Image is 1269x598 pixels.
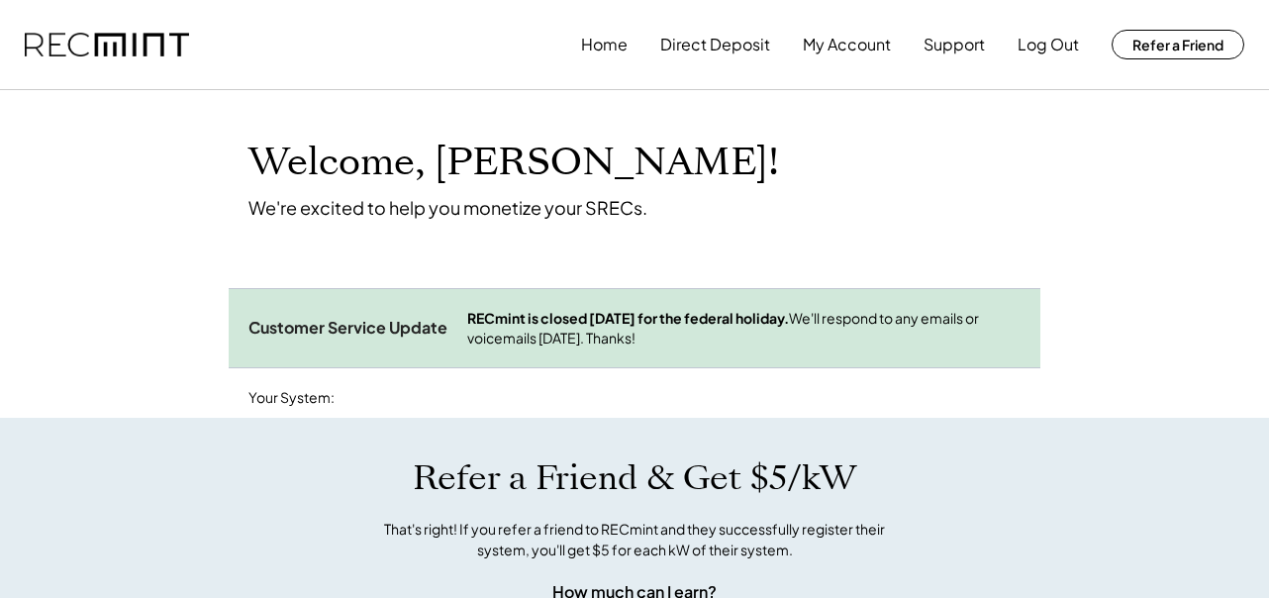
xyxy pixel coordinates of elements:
div: We're excited to help you monetize your SRECs. [248,196,647,219]
h1: Refer a Friend & Get $5/kW [413,457,856,499]
div: Your System: [248,388,335,408]
strong: RECmint is closed [DATE] for the federal holiday. [467,309,789,327]
button: Direct Deposit [660,25,770,64]
div: That's right! If you refer a friend to RECmint and they successfully register their system, you'l... [362,519,907,560]
button: Log Out [1018,25,1079,64]
img: recmint-logotype%403x.png [25,33,189,57]
h1: Welcome, [PERSON_NAME]! [248,140,779,186]
div: We'll respond to any emails or voicemails [DATE]. Thanks! [467,309,1021,348]
button: My Account [803,25,891,64]
button: Home [581,25,628,64]
button: Refer a Friend [1112,30,1244,59]
div: Customer Service Update [248,318,447,339]
button: Support [924,25,985,64]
